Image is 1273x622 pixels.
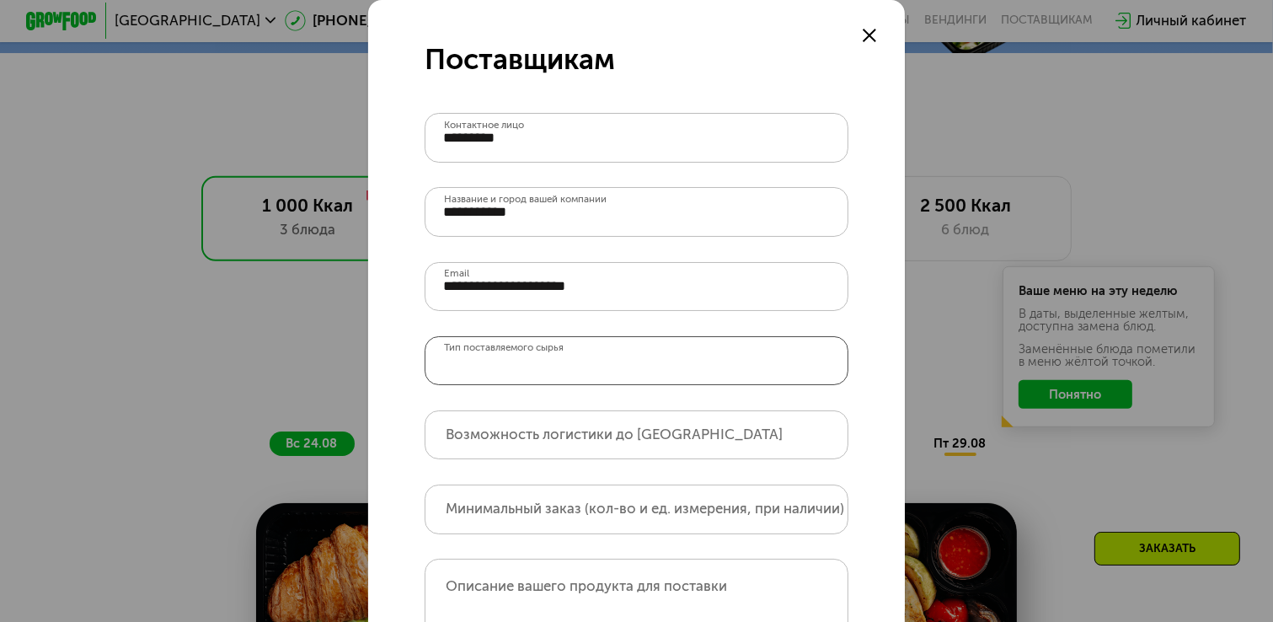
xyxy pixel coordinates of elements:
label: Описание вашего продукта для поставки [446,578,727,595]
label: Возможность логистики до [GEOGRAPHIC_DATA] [446,430,783,440]
label: Тип поставляемого сырья [444,343,564,353]
div: Поставщикам [425,42,849,78]
label: Контактное лицо [444,121,524,131]
label: Email [444,269,469,279]
label: Минимальный заказ (кол-во и ед. измерения, при наличии) [446,504,844,514]
label: Название и город вашей компании [444,195,607,205]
